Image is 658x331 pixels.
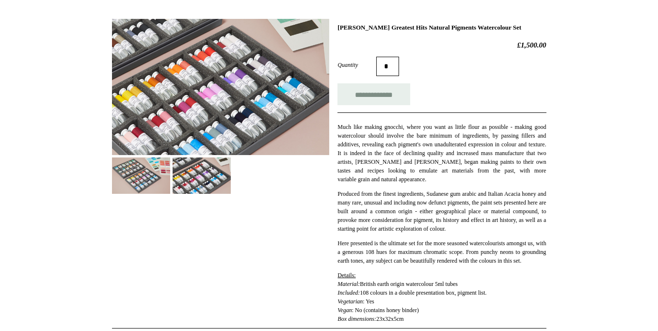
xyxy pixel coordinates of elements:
[337,289,360,296] em: Included:
[337,24,546,32] h1: [PERSON_NAME] Greatest Hits Natural Pigments Watercolour Set
[337,307,352,314] em: Vegan
[173,158,231,194] img: Wallace Seymour Greatest Hits Natural Pigments Watercolour Set
[337,123,546,184] p: Much like making gnocchi, where you want as little flour as possible - making good watercolour sh...
[337,112,546,323] div: 23x32x5cm
[337,272,355,279] span: Details:
[112,158,170,194] img: Wallace Seymour Greatest Hits Natural Pigments Watercolour Set
[337,61,376,69] label: Quantity
[112,19,329,155] img: Wallace Seymour Greatest Hits Natural Pigments Watercolour Set
[337,189,546,233] p: Produced from the finest ingredients, Sudanese gum arabic and Italian Acacia honey and many rare,...
[337,272,486,314] span: British earth origin watercolour 5ml tubes 108 colours in a double presentation box, pigment list...
[337,239,546,265] p: Here presented is the ultimate set for the more seasoned watercolourists amongst us, with a gener...
[337,315,376,322] i: Box dimensions:
[337,281,360,287] em: Material:
[337,41,546,49] h2: £1,500.00
[337,298,363,305] em: Vegetarian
